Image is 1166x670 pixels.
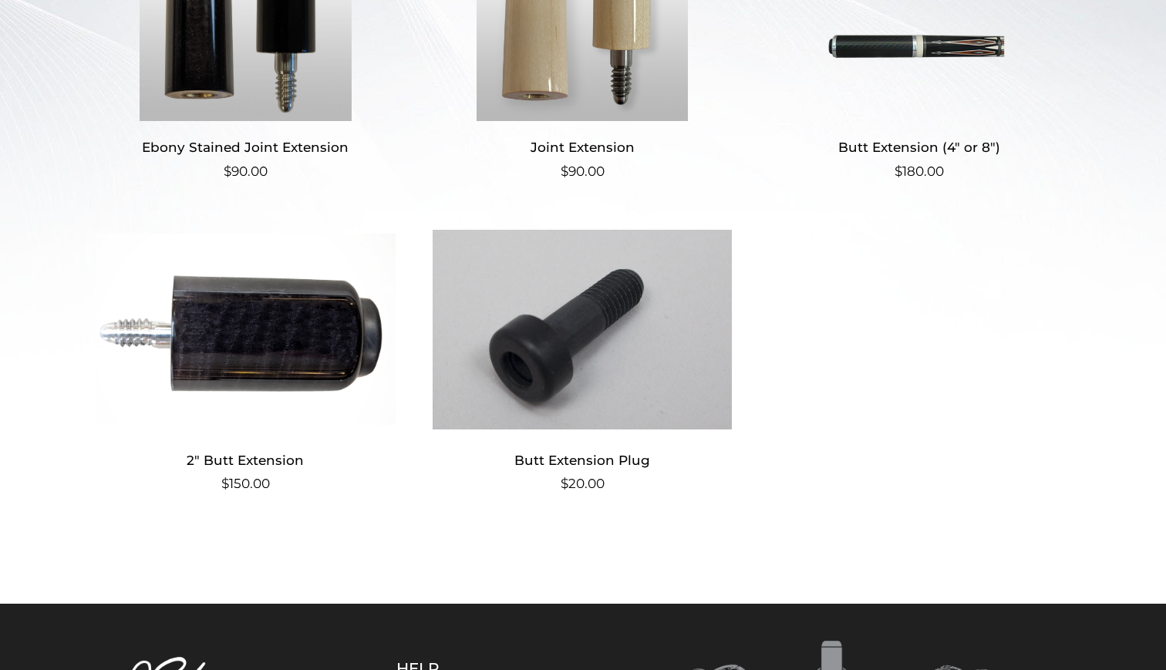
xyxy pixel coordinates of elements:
[561,163,605,179] bdi: 90.00
[561,476,568,491] span: $
[561,163,568,179] span: $
[221,476,229,491] span: $
[769,133,1069,162] h2: Butt Extension (4″ or 8″)
[96,225,396,433] img: 2" Butt Extension
[96,225,396,494] a: 2″ Butt Extension $150.00
[895,163,902,179] span: $
[433,225,733,494] a: Butt Extension Plug $20.00
[433,133,733,162] h2: Joint Extension
[433,225,733,433] img: Butt Extension Plug
[561,476,605,491] bdi: 20.00
[224,163,231,179] span: $
[895,163,944,179] bdi: 180.00
[433,446,733,474] h2: Butt Extension Plug
[224,163,268,179] bdi: 90.00
[221,476,270,491] bdi: 150.00
[96,446,396,474] h2: 2″ Butt Extension
[96,133,396,162] h2: Ebony Stained Joint Extension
